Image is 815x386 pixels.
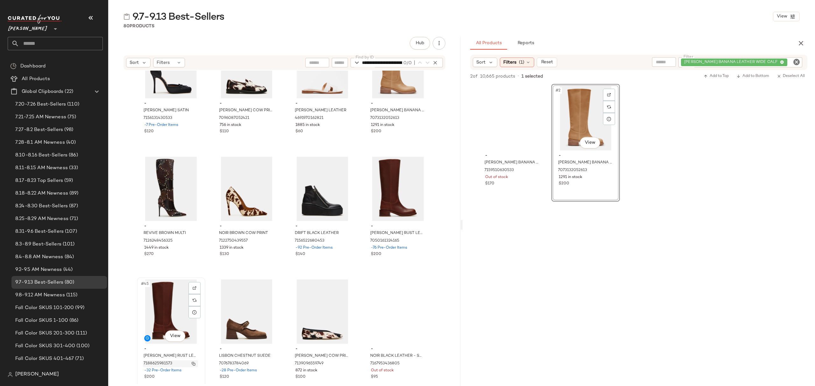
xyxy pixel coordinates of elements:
[415,41,424,46] span: Hub
[541,60,553,65] span: Reset
[219,353,271,359] span: LISBON CHESTNUT SUEDE
[144,361,172,367] span: 7188625981573
[124,23,154,30] div: Products
[193,286,196,290] img: svg%3e
[485,160,538,166] span: [PERSON_NAME] BANANA LEATHER WIDE CALF - SM REBOOTED
[370,115,399,121] span: 7073132052613
[215,157,279,221] img: STEVEMADDEN_SHOES_NOIR-C_BROWN-MULTI_01_65318307-8e74-45d3-a39a-0755616365d8.jpg
[68,164,78,172] span: (33)
[485,168,514,173] span: 7159510630533
[144,122,178,128] span: -7 Pre-Order Items
[61,241,75,248] span: (101)
[15,304,74,312] span: Fall Color SKUS 101-200
[370,231,424,236] span: [PERSON_NAME] RUST LEATHER
[480,73,515,80] span: 10,665 products
[295,115,323,121] span: 4691970162821
[192,362,195,366] img: svg%3e
[144,346,198,352] span: -
[776,14,787,19] span: View
[15,355,74,362] span: Fall Color SKUS 401-467
[580,137,600,148] button: View
[165,330,185,342] button: View
[371,101,425,107] span: -
[371,224,425,229] span: -
[49,368,59,375] span: (49)
[144,224,198,229] span: -
[371,374,378,380] span: $95
[366,157,430,221] img: STEVEMADDEN_SHOES_RIGGS_RUST-LEATHER_01.jpg
[66,114,76,121] span: (75)
[140,281,150,287] span: #45
[220,374,229,380] span: $120
[777,74,805,79] span: Deselect All
[64,228,77,235] span: (107)
[485,181,494,187] span: $170
[15,228,64,235] span: 8.31-9.6 Best-Sellers
[8,15,62,24] img: cfy_white_logo.C9jOOHJF.svg
[15,266,62,273] span: 9.2-9.5 AM Newness
[734,72,772,80] button: Add to Bottom
[124,13,130,20] img: svg%3e
[295,224,349,229] span: -
[295,122,320,128] span: 1885 in stock
[219,115,249,121] span: 7096087052421
[139,157,203,221] img: STEVEMADDEN_SHOES_REVIVE_BROWN-MULTI_01_bc2570de-e9a9-4e97-ae03-5f0c36310b05.jpg
[22,75,50,83] span: All Products
[66,101,79,108] span: (110)
[295,231,339,236] span: DRIFT BLACK LEATHER
[75,342,89,350] span: (100)
[144,101,198,107] span: -
[15,279,63,286] span: 9.7-9.13 Best-Sellers
[74,304,84,312] span: (99)
[144,108,189,114] span: [PERSON_NAME] SATIN
[704,74,729,79] span: Add to Top
[295,238,324,244] span: 7156522680453
[144,238,173,244] span: 7126248456325
[773,12,800,21] button: View
[144,129,154,134] span: $120
[15,342,75,350] span: Fall Color SKUS 301-400
[63,279,74,286] span: (80)
[220,245,244,251] span: 1339 in stock
[701,72,731,80] button: Add to Top
[8,22,48,33] span: [PERSON_NAME]
[371,245,407,251] span: -76 Pre-Order Items
[554,86,618,150] img: STEVEMADDEN_SHOES_RIGGS-W_BANANA-LEATHER_a314e097-b815-4a73-99c9-8b779167d7f0.jpg
[15,126,63,134] span: 7.27-8.2 Best-Sellers
[15,330,74,337] span: Fall Color SKUS 201-300
[485,153,539,159] span: -
[132,11,224,24] span: 9.7-9.13 Best-Sellers
[370,353,424,359] span: NOIR BLACK LEATHER - SM REBOOTED
[215,279,279,344] img: STEVEMADDEN_SHOES_LISBON_CHESTNUT-SUEDE.jpg
[555,87,562,94] span: #2
[63,126,74,134] span: (98)
[65,292,78,299] span: (115)
[20,63,46,70] span: Dashboard
[65,139,76,146] span: (40)
[295,129,303,134] span: $60
[15,253,63,261] span: 8.4-8.8 AM Newness
[220,346,273,352] span: -
[220,368,257,374] span: -28 Pre-Order Items
[521,73,543,80] span: 1 selected
[219,231,268,236] span: NOIR BROWN COW PRINT
[15,177,63,184] span: 8.17-8.23 Top Sellers
[15,190,68,197] span: 8.18-8.22 AM Newness
[402,60,412,66] div: 0/0
[15,215,68,223] span: 8.25-8.29 AM Newness
[607,93,611,97] img: svg%3e
[220,129,229,134] span: $110
[15,114,66,121] span: 7.21-7.25 AM Newness
[15,101,66,108] span: 7.20-7.26 Best-Sellers
[537,58,557,67] button: Reset
[22,88,63,95] span: Global Clipboards
[476,41,502,46] span: All Products
[485,175,508,180] span: Out of stock
[736,74,769,79] span: Add to Bottom
[476,59,485,66] span: Sort
[144,231,186,236] span: REVIVE BROWN MULTI
[144,368,181,374] span: -32 Pre-Order Items
[370,108,424,114] span: [PERSON_NAME] BANANA LEATHER WIDE CALF
[371,129,381,134] span: $200
[68,190,79,197] span: (89)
